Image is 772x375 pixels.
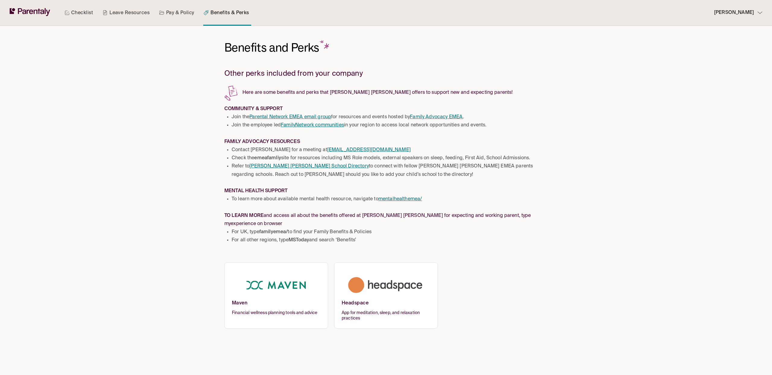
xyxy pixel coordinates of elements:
[224,213,264,218] strong: TO LEARN MORE
[232,146,548,154] li: Contact [PERSON_NAME] for a meeting at
[224,106,283,111] strong: COMMUNITY & SUPPORT
[249,115,331,119] a: Parental Network EMEA email group
[232,310,321,316] span: Financial wellness planning tools and advice
[342,310,430,321] span: App for meditation, sleep, and relaxation practices
[281,123,344,128] a: FamilyNetwork communities
[378,197,422,202] a: mentalhealthemea/
[224,85,548,97] p: Here are some benefits and perks that [PERSON_NAME] [PERSON_NAME] offers to support new and expec...
[342,300,430,310] h6: Headspace
[232,300,321,310] h6: Maven
[289,238,309,243] strong: MSToday
[249,164,369,169] a: [PERSON_NAME] [PERSON_NAME] School Directory
[224,70,548,78] h2: Other perks included from your company
[327,148,411,152] a: [EMAIL_ADDRESS][DOMAIN_NAME]
[224,85,238,101] img: Paper and pencil svg - benefits and perks
[232,228,548,236] li: For UK, type to find your Family Benefits & Policies
[410,115,463,119] a: Family Advocacy EMEA
[254,156,281,160] strong: emeafamliy
[291,40,331,55] span: Perks
[714,9,754,17] p: [PERSON_NAME]
[224,139,300,144] strong: FAMILY ADVOCACY RESOURCES
[334,262,438,329] a: HeadspaceApp for meditation, sleep, and relaxation practices
[259,230,288,234] strong: familyemea/
[224,40,331,55] h1: Benefits and
[232,154,548,162] li: Check the site for resources including MS Role models, external speakers on sleep, feeding, First...
[232,162,548,179] li: Refer to to connect with fellow [PERSON_NAME] [PERSON_NAME] EMEA parents regarding schools. Reach...
[224,262,328,329] a: MavenFinancial wellness planning tools and advice
[224,189,287,193] strong: MENTAL HEALTH SUPPORT
[224,212,548,228] p: and access all about the benefits offered at [PERSON_NAME] [PERSON_NAME] for expecting and workin...
[232,236,548,244] li: For all other regions, type and search ‘Benefits’
[232,121,548,129] li: Join the employee led in your region to access local network opportunities and events.
[232,195,548,203] li: To learn more about available mental health resource, navigate to
[232,113,548,121] li: Join the for resources and events hosted by .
